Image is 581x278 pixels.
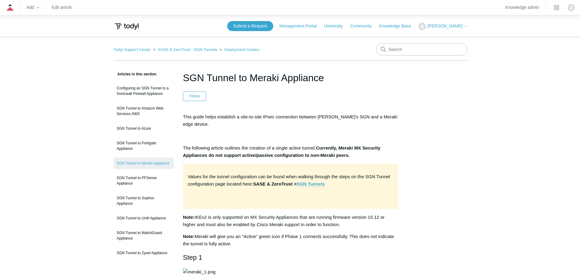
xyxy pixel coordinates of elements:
[183,70,398,85] h1: SGN Tunnel to Meraki Appliance
[114,82,174,99] a: Configuring an SGN Tunnel to a Sonicwall Firewall Appliance
[350,23,378,29] a: Community
[183,92,206,101] button: Follow Article
[183,113,398,128] p: This guide helps establish a site-to-site IPsec connection between [PERSON_NAME]'s SGN and a Mera...
[427,23,462,28] span: [PERSON_NAME]
[114,21,140,32] img: Todyl Support Center Help Center home page
[114,47,152,52] li: Todyl Support Center
[114,123,174,134] a: SGN Tunnel to Azure
[114,172,174,189] a: SGN Tunnel to PFSense Appliance
[253,181,325,187] strong: SASE & ZeroTrust >
[183,145,381,158] strong: Currently, Meraki MX Security Appliances do not support active/passive configuration to non-Merak...
[183,233,398,247] p: Meraki will give you an "Active" green icon if Phase 1 connects successfully. This does not indic...
[379,23,417,29] a: Knowledge Base
[152,47,218,52] li: SASE & ZeroTrust - SGN Tunnels
[183,215,195,220] strong: Note:
[114,72,156,76] span: Articles in this section
[114,212,174,224] a: SGN Tunnel to Unifi Appliance
[114,227,174,244] a: SGN Tunnel to WatchGuard Appliance
[227,21,273,31] a: Submit a Request
[27,6,39,9] zd-hc-trigger: Add
[183,234,195,239] strong: Note:
[114,157,174,169] a: SGN Tunnel to Meraki Appliance
[279,23,323,29] a: Management Portal
[376,43,468,56] input: Search
[418,23,467,30] button: [PERSON_NAME]
[158,47,217,52] a: SASE & ZeroTrust - SGN Tunnels
[183,268,216,276] img: meraki_1.png
[52,6,72,9] a: Edit article
[568,4,575,11] img: user avatar
[114,103,174,120] a: SGN Tunnel to Amazon Web Services AWS
[114,192,174,209] a: SGN Tunnel to Sophos Appliance
[505,6,539,9] a: Knowledge admin
[114,47,151,52] a: Todyl Support Center
[114,137,174,154] a: SGN Tunnel to Fortigate Appliance
[114,247,174,259] a: SGN Tunnel to Zyxel Appliance
[224,47,259,52] a: Deployment Guides
[324,23,349,29] a: University
[183,144,398,159] p: The following article outlines the creation of a single active tunnel.
[568,4,575,11] zd-hc-trigger: Click your profile icon to open the profile menu
[183,214,398,228] p: IKEv2 is only supported on MX Security Appliances that are running firmware version 15.12 or high...
[296,181,325,187] a: SGN Tunnels
[183,252,398,263] h2: Step 1
[218,47,259,52] li: Deployment Guides
[188,173,393,188] p: Values for the tunnel configuration can be found when walking through the steps on the SGN Tunnel...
